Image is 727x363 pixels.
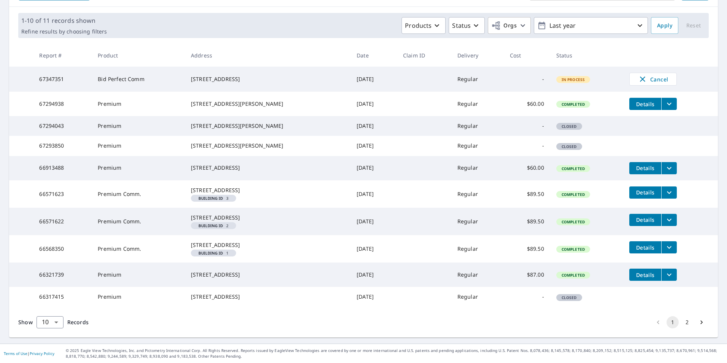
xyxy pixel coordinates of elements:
span: Completed [557,219,589,224]
td: 66317415 [33,287,92,307]
td: [DATE] [351,136,397,156]
button: detailsBtn-66913488 [629,162,661,174]
span: Details [634,100,657,108]
span: Cancel [637,75,669,84]
td: - [504,116,550,136]
button: filesDropdownBtn-66568350 [661,241,677,253]
td: 67294938 [33,92,92,116]
td: 67293850 [33,136,92,156]
span: Details [634,216,657,223]
p: © 2025 Eagle View Technologies, Inc. and Pictometry International Corp. All Rights Reserved. Repo... [66,348,723,359]
td: $60.00 [504,92,550,116]
td: [DATE] [351,263,397,287]
a: Terms of Use [4,351,27,356]
span: Details [634,164,657,172]
button: detailsBtn-66571623 [629,186,661,199]
td: [DATE] [351,235,397,263]
p: Last year [546,19,635,32]
p: Refine results by choosing filters [21,28,107,35]
button: detailsBtn-67294938 [629,98,661,110]
td: [DATE] [351,67,397,92]
button: Products [402,17,446,34]
span: Closed [557,295,581,300]
div: [STREET_ADDRESS] [191,271,344,279]
nav: pagination navigation [651,316,709,328]
span: Closed [557,144,581,149]
button: filesDropdownBtn-66571623 [661,186,677,199]
button: filesDropdownBtn-67294938 [661,98,677,110]
button: Go to next page [695,316,708,328]
a: Privacy Policy [30,351,54,356]
span: Completed [557,192,589,197]
td: $60.00 [504,156,550,180]
button: Status [449,17,485,34]
td: Premium [92,116,185,136]
td: Premium Comm. [92,180,185,208]
td: 66321739 [33,263,92,287]
td: [DATE] [351,116,397,136]
td: [DATE] [351,156,397,180]
span: 2 [194,224,233,228]
span: Details [634,244,657,251]
td: Regular [451,180,504,208]
th: Address [185,44,351,67]
td: Premium [92,92,185,116]
td: Regular [451,208,504,235]
td: Regular [451,263,504,287]
div: Show 10 records [37,316,63,328]
td: Regular [451,116,504,136]
td: $89.50 [504,235,550,263]
div: [STREET_ADDRESS][PERSON_NAME] [191,122,344,130]
td: Regular [451,67,504,92]
em: Building ID [198,224,223,228]
span: Completed [557,102,589,107]
button: filesDropdownBtn-66571622 [661,214,677,226]
td: 67294043 [33,116,92,136]
div: 10 [37,312,63,333]
div: [STREET_ADDRESS][PERSON_NAME] [191,142,344,150]
button: detailsBtn-66568350 [629,241,661,253]
td: Premium [92,263,185,287]
th: Product [92,44,185,67]
th: Report # [33,44,92,67]
span: Records [67,318,89,326]
span: Details [634,189,657,196]
td: $89.50 [504,208,550,235]
button: filesDropdownBtn-66913488 [661,162,677,174]
td: 66571623 [33,180,92,208]
th: Claim ID [397,44,451,67]
span: Details [634,271,657,279]
span: Apply [657,21,672,30]
p: Status [452,21,471,30]
span: 1 [194,251,233,255]
td: $87.00 [504,263,550,287]
td: 67347351 [33,67,92,92]
td: 66571622 [33,208,92,235]
button: Orgs [488,17,531,34]
td: Regular [451,287,504,307]
td: Premium [92,287,185,307]
td: Regular [451,136,504,156]
td: Premium Comm. [92,235,185,263]
td: Premium Comm. [92,208,185,235]
td: 66913488 [33,156,92,180]
th: Status [550,44,623,67]
th: Delivery [451,44,504,67]
span: In Process [557,77,590,82]
button: Cancel [629,73,677,86]
span: Orgs [491,21,517,30]
th: Cost [504,44,550,67]
td: Regular [451,92,504,116]
div: [STREET_ADDRESS] [191,214,344,221]
div: [STREET_ADDRESS] [191,75,344,83]
div: [STREET_ADDRESS] [191,241,344,249]
div: [STREET_ADDRESS] [191,293,344,301]
em: Building ID [198,251,223,255]
span: Completed [557,247,589,252]
td: 66568350 [33,235,92,263]
td: [DATE] [351,180,397,208]
span: Completed [557,166,589,171]
button: detailsBtn-66571622 [629,214,661,226]
button: Apply [651,17,678,34]
td: [DATE] [351,92,397,116]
